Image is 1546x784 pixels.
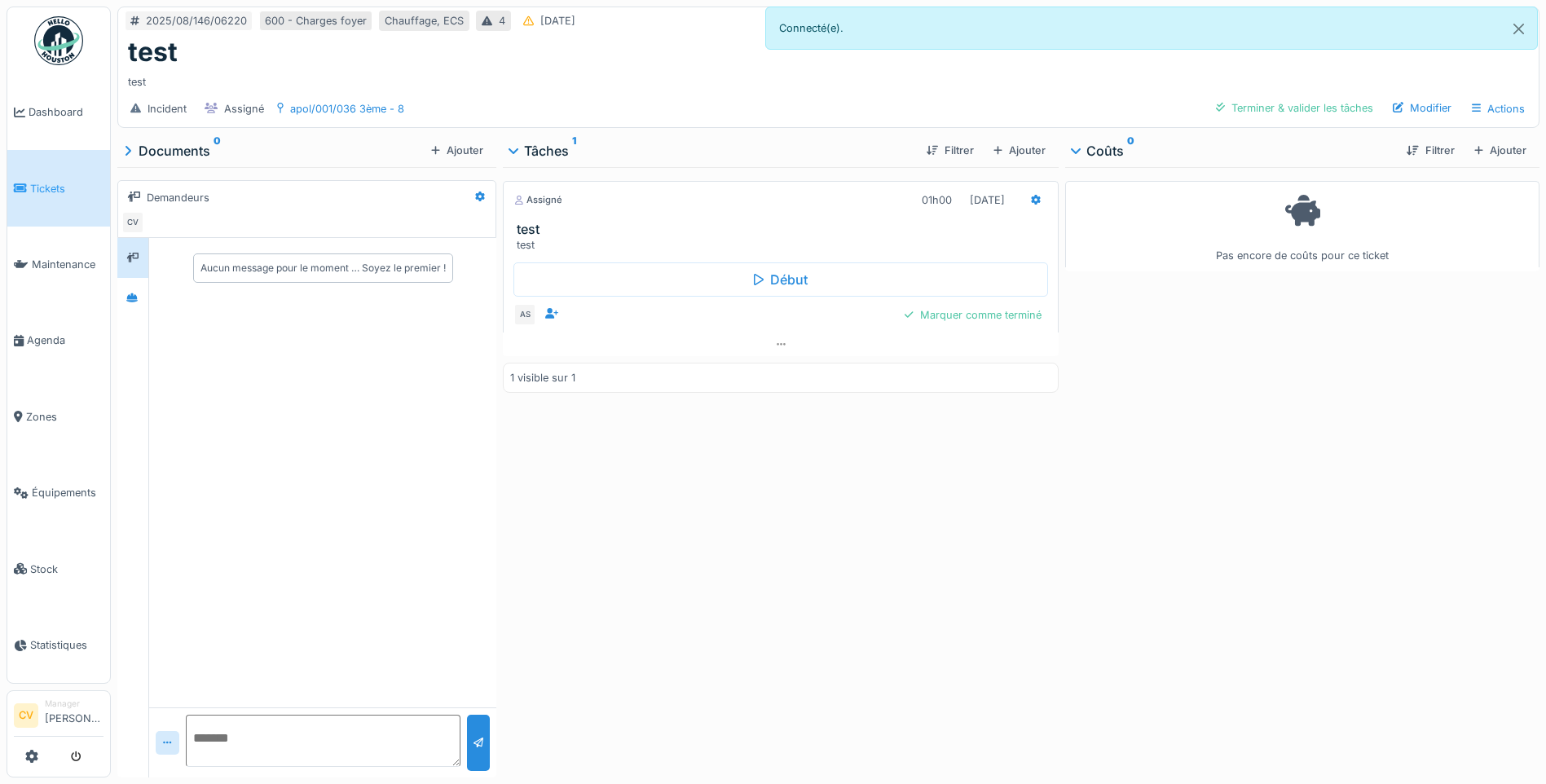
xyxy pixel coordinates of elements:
div: Terminer & valider les tâches [1209,97,1380,119]
a: Statistiques [7,607,110,683]
div: Début [513,262,1048,297]
div: [DATE] [540,13,575,29]
div: Ajouter [1468,139,1533,161]
span: Stock [30,562,104,577]
div: Aucun message pour le moment … Soyez le premier ! [200,261,446,275]
div: Incident [148,101,187,117]
div: CV [121,211,144,234]
div: 2025/08/146/06220 [146,13,247,29]
sup: 0 [214,141,221,161]
div: Connecté(e). [765,7,1539,50]
div: AS [513,303,536,326]
span: Équipements [32,485,104,500]
img: Badge_color-CXgf-gQk.svg [34,16,83,65]
div: [DATE] [970,192,1005,208]
span: Zones [26,409,104,425]
a: Zones [7,379,110,455]
div: Assigné [224,101,264,117]
div: 600 - Charges foyer [265,13,367,29]
div: test [517,237,1051,253]
div: Documents [124,141,425,161]
button: Close [1500,7,1537,51]
div: test [128,68,1529,90]
a: Tickets [7,150,110,226]
span: Maintenance [32,257,104,272]
div: Tâches [509,141,913,161]
div: Manager [45,698,104,710]
h3: test [517,222,1051,237]
li: [PERSON_NAME] [45,698,104,733]
div: Coûts [1072,141,1394,161]
div: Demandeurs [147,190,209,205]
div: Chauffage, ECS [385,13,464,29]
li: CV [14,703,38,728]
div: Pas encore de coûts pour ce ticket [1076,188,1529,264]
span: Dashboard [29,104,104,120]
a: Maintenance [7,227,110,302]
div: Filtrer [1400,139,1460,161]
sup: 1 [572,141,576,161]
a: Agenda [7,302,110,378]
span: Tickets [30,181,104,196]
div: 4 [499,13,505,29]
sup: 0 [1127,141,1134,161]
div: Marquer comme terminé [898,304,1048,326]
div: Assigné [513,193,562,207]
div: Filtrer [920,139,980,161]
div: Ajouter [425,139,490,161]
a: Dashboard [7,74,110,150]
div: apol/001/036 3ème - 8 [290,101,404,117]
a: CV Manager[PERSON_NAME] [14,698,104,737]
a: Équipements [7,455,110,531]
div: Actions [1465,97,1532,121]
h1: test [128,37,178,68]
div: Modifier [1386,97,1458,119]
span: Agenda [27,333,104,348]
a: Stock [7,531,110,606]
div: Ajouter [987,139,1052,161]
div: 1 visible sur 1 [510,370,575,385]
div: 01h00 [922,192,952,208]
span: Statistiques [30,637,104,653]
